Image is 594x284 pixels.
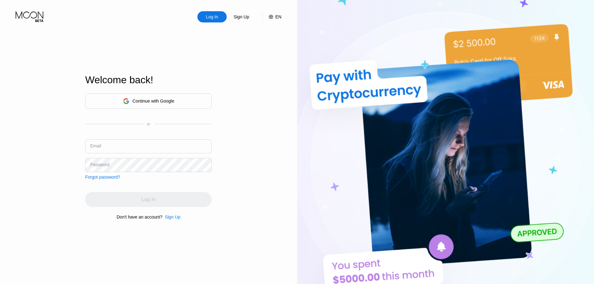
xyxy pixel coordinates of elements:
[117,214,162,219] div: Don't have an account?
[162,214,181,219] div: Sign Up
[233,14,250,20] div: Sign Up
[133,99,174,103] div: Continue with Google
[197,11,227,22] div: Log In
[90,162,109,167] div: Password
[275,14,281,19] div: EN
[85,175,120,180] div: Forgot password?
[85,94,212,109] div: Continue with Google
[147,122,150,126] div: or
[262,11,281,22] div: EN
[227,11,256,22] div: Sign Up
[165,214,181,219] div: Sign Up
[85,74,212,86] div: Welcome back!
[205,14,219,20] div: Log In
[90,143,101,148] div: Email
